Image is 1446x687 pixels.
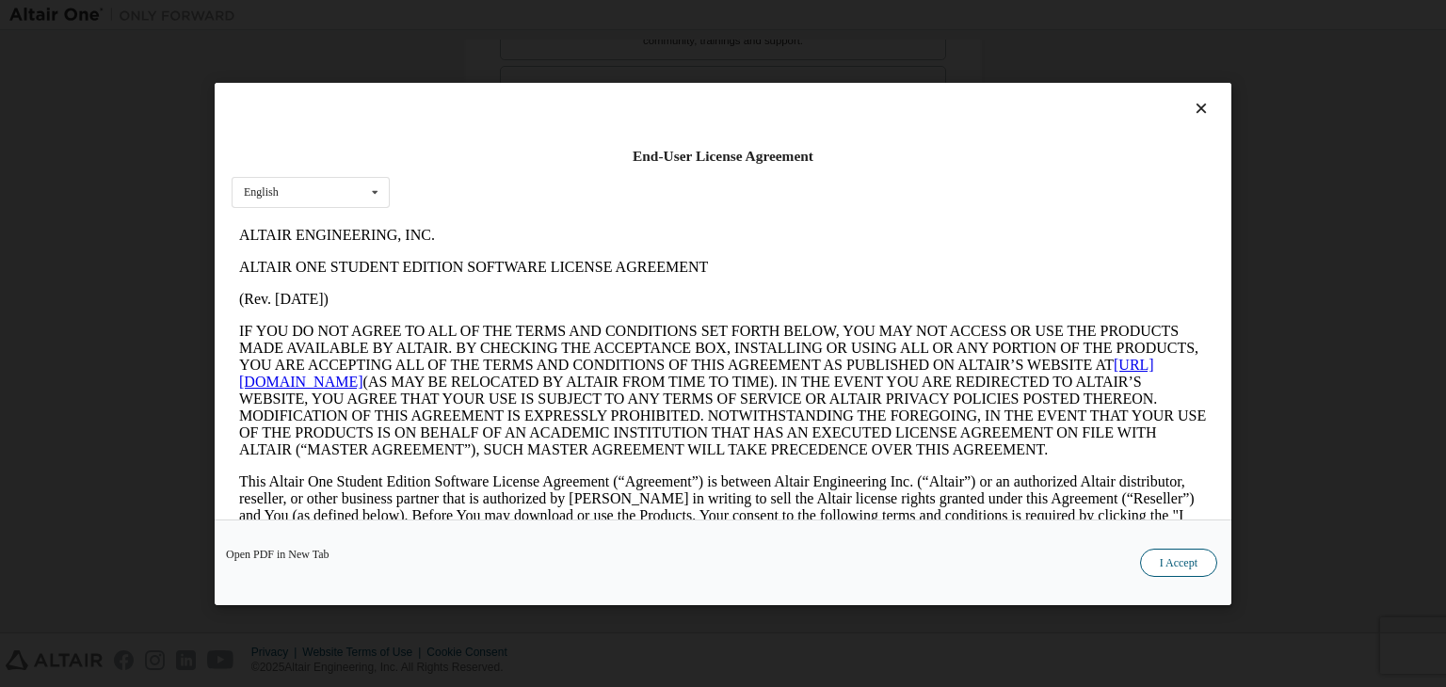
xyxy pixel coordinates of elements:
[232,147,1214,166] div: End-User License Agreement
[244,186,279,198] div: English
[8,104,975,239] p: IF YOU DO NOT AGREE TO ALL OF THE TERMS AND CONDITIONS SET FORTH BELOW, YOU MAY NOT ACCESS OR USE...
[8,40,975,56] p: ALTAIR ONE STUDENT EDITION SOFTWARE LICENSE AGREEMENT
[226,549,329,560] a: Open PDF in New Tab
[8,8,975,24] p: ALTAIR ENGINEERING, INC.
[1140,549,1217,577] button: I Accept
[8,254,975,339] p: This Altair One Student Edition Software License Agreement (“Agreement”) is between Altair Engine...
[8,137,923,170] a: [URL][DOMAIN_NAME]
[8,72,975,88] p: (Rev. [DATE])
